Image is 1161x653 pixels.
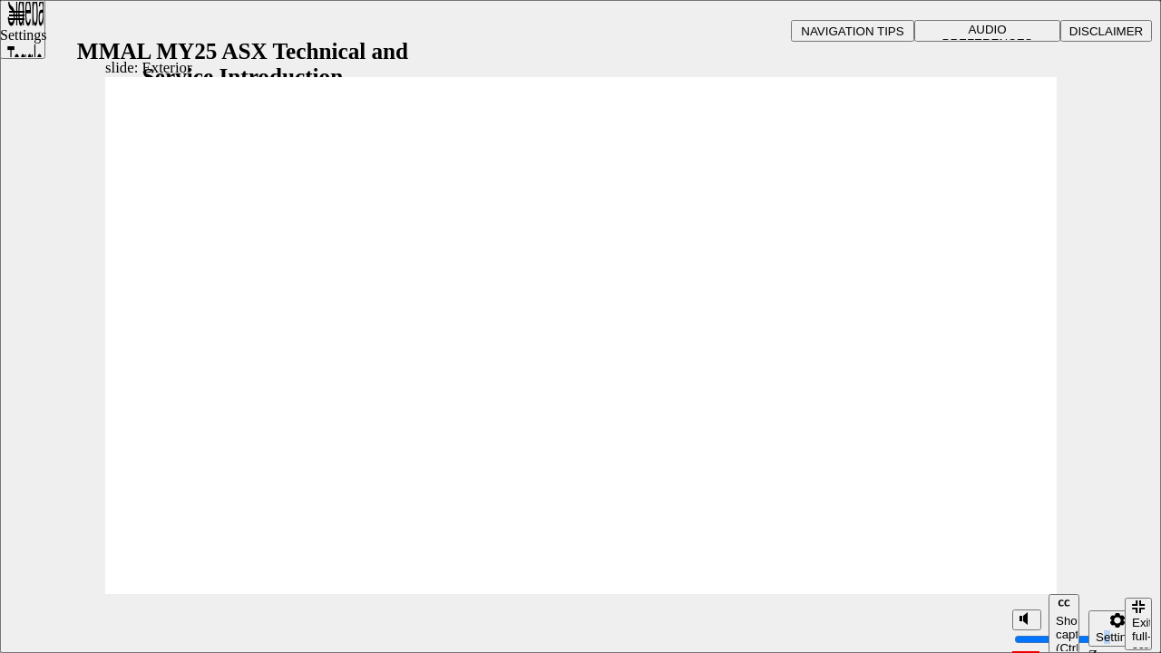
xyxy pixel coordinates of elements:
[942,23,1033,50] span: AUDIO PREFERENCES
[1003,594,1116,653] div: misc controls
[1125,598,1152,650] button: Exit full-screen (Ctrl+Alt+F)
[1049,594,1079,653] button: Hide captions (Ctrl+Alt+C)
[1069,24,1143,38] span: DISCLAIMER
[1014,632,1131,647] input: volume
[1060,20,1152,42] button: DISCLAIMER
[791,20,914,42] button: NAVIGATION TIPS
[914,20,1060,42] button: AUDIO PREFERENCES
[1088,610,1146,647] button: Settings
[801,24,903,38] span: NAVIGATION TIPS
[1096,630,1139,644] div: Settings
[1125,594,1152,653] nav: slide navigation
[1012,609,1041,630] button: Mute (Ctrl+Alt+M)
